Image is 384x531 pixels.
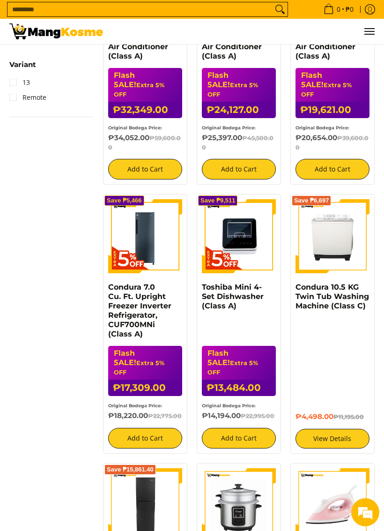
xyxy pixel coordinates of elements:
a: Toshiba 1 HP New Model Split-Type Inverter Air Conditioner (Class A) [295,14,362,60]
h6: ₱19,621.00 [295,102,369,118]
button: Search [273,2,288,16]
span: Save ₱15,861.40 [107,467,154,472]
del: ₱59,600.00 [108,135,181,151]
button: Add to Cart [295,159,369,179]
small: Original Bodega Price: [295,125,349,130]
small: Original Bodega Price: [108,403,162,408]
span: 0 [335,6,342,13]
a: Condura 10.5 KG Twin Tub Washing Machine (Class C) [295,283,369,310]
small: Original Bodega Price: [202,403,256,408]
a: 13 [9,75,30,90]
img: Condura 10.5 KG Twin Tub Washing Machine (Class C) [295,199,369,273]
div: Minimize live chat window [154,5,176,27]
span: ₱0 [344,6,355,13]
del: ₱22,995.00 [241,412,274,419]
ul: Customer Navigation [112,19,375,44]
button: Add to Cart [108,159,182,179]
span: Save ₱9,511 [200,198,236,203]
h6: ₱17,309.00 [108,380,182,396]
img: Condura 7.0 Cu. Ft. Upright Freezer Inverter Refrigerator, CUF700MNi (Class A) [108,199,182,273]
h6: ₱25,397.00 [202,134,276,152]
a: Toshiba Mini 4-Set Dishwasher (Class A) [202,283,264,310]
h6: ₱18,220.00 [108,411,182,421]
span: No previous conversation [50,132,133,227]
a: Toshiba 1.5 HP New Model Split-Type Inverter Air Conditioner (Class A) [202,14,269,60]
button: Menu [363,19,375,44]
summary: Open [9,61,36,75]
button: Add to Cart [108,428,182,449]
a: Condura 7.0 Cu. Ft. Upright Freezer Inverter Refrigerator, CUF700MNi (Class A) [108,283,171,338]
h6: ₱32,349.00 [108,102,182,118]
del: ₱22,775.00 [148,412,182,419]
del: ₱39,600.00 [295,135,369,151]
span: • [321,4,356,15]
span: Save ₱6,697 [294,198,329,203]
h6: ₱13,484.00 [202,380,276,396]
span: Variant [9,61,36,68]
a: View Details [295,429,369,449]
a: Toshiba 2 HP New Model Split-Type Inverter Air Conditioner (Class A) [108,14,175,60]
h6: ₱24,127.00 [202,102,276,118]
span: Save ₱5,466 [107,198,142,203]
h6: ₱4,498.00 [295,412,369,422]
del: ₱11,195.00 [333,413,364,420]
button: Add to Cart [202,428,276,449]
img: New Arrivals: Fresh Release from The Premium Brands l Mang Kosme [9,23,103,39]
nav: Main Menu [112,19,375,44]
small: Original Bodega Price: [202,125,256,130]
img: Toshiba Mini 4-Set Dishwasher (Class A) [202,199,276,273]
a: Remote [9,90,46,105]
del: ₱45,500.00 [202,135,273,151]
h6: ₱20,654.00 [295,134,369,152]
small: Original Bodega Price: [108,125,162,130]
h6: ₱34,052.00 [108,134,182,152]
button: Add to Cart [202,159,276,179]
div: Conversation(s) [49,52,157,65]
h6: ₱14,194.00 [202,411,276,421]
div: Chat Now [58,241,125,259]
